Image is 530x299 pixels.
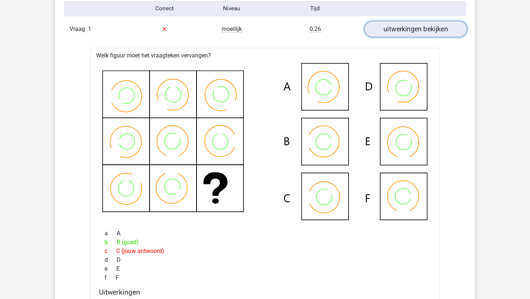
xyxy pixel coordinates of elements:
[99,256,431,264] div: D
[105,256,117,264] span: d
[198,4,265,13] div: Niveau
[310,25,321,33] span: 0:26
[222,25,242,33] span: moeilijk
[364,21,467,37] a: uitwerkingen bekijken
[99,288,431,296] h4: Uitwerkingen
[105,264,116,273] span: e
[105,238,117,247] span: b
[131,4,198,13] div: Correct
[88,25,91,32] span: 1
[99,273,431,282] div: F
[265,4,365,13] div: Tijd
[99,238,431,247] div: B (goed)
[105,273,116,282] span: f
[105,247,116,256] span: c
[99,247,431,256] div: C (jouw antwoord)
[99,229,431,238] div: A
[70,25,88,34] span: Vraag
[99,264,431,273] div: E
[105,229,117,238] span: a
